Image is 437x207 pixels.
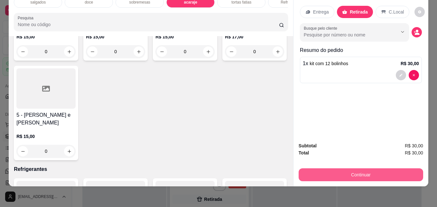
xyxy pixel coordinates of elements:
button: decrease-product-quantity [226,46,237,57]
p: Entrega [313,9,329,15]
button: decrease-product-quantity [87,46,98,57]
span: R$ 30,00 [405,142,423,149]
span: kit com 12 bolinhos [310,61,348,66]
h4: 5 - [PERSON_NAME] e [PERSON_NAME] [16,111,76,127]
button: increase-product-quantity [64,146,74,156]
button: decrease-product-quantity [18,146,28,156]
p: Retirada [350,9,368,15]
button: Show suggestions [397,27,408,37]
button: decrease-product-quantity [414,7,425,17]
input: Pesquisa [18,21,279,28]
button: increase-product-quantity [273,46,283,57]
button: increase-product-quantity [134,46,144,57]
button: increase-product-quantity [203,46,213,57]
p: R$ 17,00 [225,34,284,40]
button: decrease-product-quantity [157,46,167,57]
p: R$ 15,00 [16,34,76,40]
p: Refrigerantes [14,165,288,173]
p: R$ 30,00 [401,60,419,67]
button: decrease-product-quantity [396,70,406,80]
strong: Total [299,150,309,155]
p: Resumo do pedido [300,46,422,54]
input: Busque pelo cliente [304,32,387,38]
button: decrease-product-quantity [18,46,28,57]
button: decrease-product-quantity [409,70,419,80]
span: R$ 30,00 [405,149,423,156]
label: Pesquisa [18,15,36,21]
p: R$ 15,00 [155,34,215,40]
button: decrease-product-quantity [412,27,422,37]
p: C.Local [389,9,404,15]
button: increase-product-quantity [64,46,74,57]
strong: Subtotal [299,143,317,148]
p: 1 x [303,60,348,67]
p: R$ 15,00 [16,133,76,140]
label: Busque pelo cliente [304,25,339,31]
p: R$ 15,00 [86,34,145,40]
button: Continuar [299,168,423,181]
